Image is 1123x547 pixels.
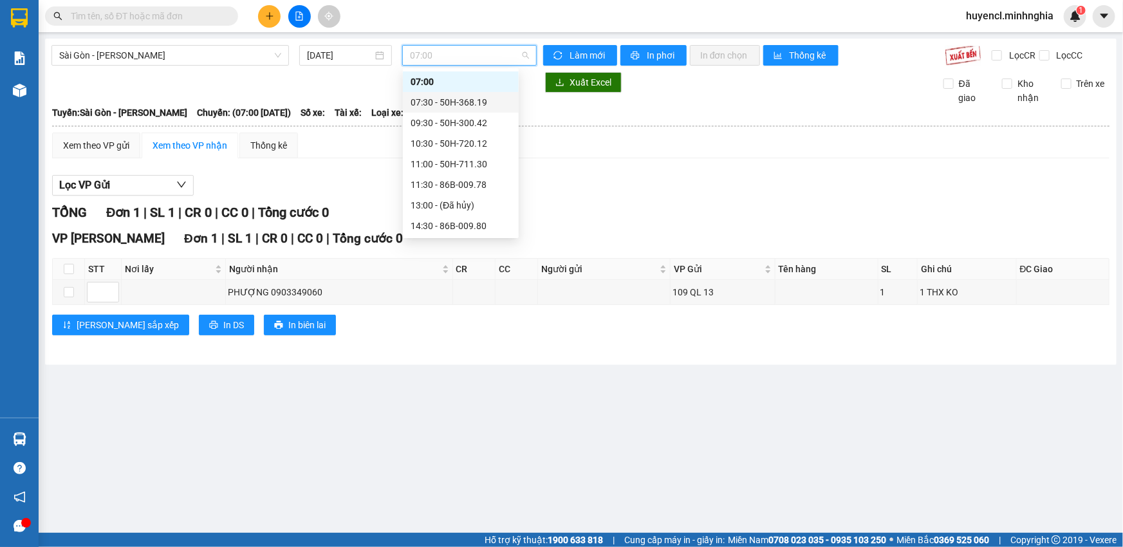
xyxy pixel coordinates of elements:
[674,262,761,276] span: VP Gửi
[215,205,218,220] span: |
[324,12,333,21] span: aim
[543,45,617,66] button: syncLàm mới
[775,259,878,280] th: Tên hàng
[553,51,564,61] span: sync
[197,106,291,120] span: Chuyến: (07:00 [DATE])
[1079,6,1083,15] span: 1
[999,533,1001,547] span: |
[631,51,642,61] span: printer
[1077,6,1086,15] sup: 1
[1004,48,1037,62] span: Lọc CR
[333,231,403,246] span: Tổng cước 0
[255,231,259,246] span: |
[307,48,373,62] input: 15/09/2025
[14,462,26,474] span: question-circle
[371,106,404,120] span: Loại xe:
[228,231,252,246] span: SL 1
[71,9,223,23] input: Tìm tên, số ĐT hoặc mã đơn
[52,175,194,196] button: Lọc VP Gửi
[326,231,329,246] span: |
[763,45,839,66] button: bar-chartThống kê
[223,318,244,332] span: In DS
[1099,10,1110,22] span: caret-down
[1070,10,1081,22] img: icon-new-feature
[335,106,362,120] span: Tài xế:
[176,180,187,190] span: down
[956,8,1064,24] span: huyencl.minhnghia
[496,259,538,280] th: CC
[570,75,611,89] span: Xuất Excel
[880,285,916,299] div: 1
[671,280,775,305] td: 109 QL 13
[774,51,784,61] span: bar-chart
[920,285,1014,299] div: 1 THX KO
[647,48,676,62] span: In phơi
[1093,5,1115,28] button: caret-down
[13,432,26,446] img: warehouse-icon
[229,262,439,276] span: Người nhận
[291,231,294,246] span: |
[77,318,179,332] span: [PERSON_NAME] sắp xếp
[264,315,336,335] button: printerIn biên lai
[673,285,772,299] div: 109 QL 13
[570,48,607,62] span: Làm mới
[52,205,87,220] span: TỔNG
[1052,535,1061,544] span: copyright
[153,138,227,153] div: Xem theo VP nhận
[318,5,340,28] button: aim
[453,259,496,280] th: CR
[545,72,622,93] button: downloadXuất Excel
[411,198,511,212] div: 13:00 - (Đã hủy)
[297,231,323,246] span: CC 0
[768,535,886,545] strong: 0708 023 035 - 0935 103 250
[274,320,283,331] span: printer
[258,205,329,220] span: Tổng cước 0
[624,533,725,547] span: Cung cấp máy in - giấy in:
[150,205,175,220] span: SL 1
[262,231,288,246] span: CR 0
[265,12,274,21] span: plus
[62,320,71,331] span: sort-ascending
[11,8,28,28] img: logo-vxr
[613,533,615,547] span: |
[209,320,218,331] span: printer
[59,46,281,65] span: Sài Gòn - Phan Rí
[411,219,511,233] div: 14:30 - 86B-009.80
[548,535,603,545] strong: 1900 633 818
[954,77,992,105] span: Đã giao
[411,116,511,130] div: 09:30 - 50H-300.42
[252,205,255,220] span: |
[301,106,325,120] span: Số xe:
[144,205,147,220] span: |
[52,315,189,335] button: sort-ascending[PERSON_NAME] sắp xếp
[411,75,511,89] div: 07:00
[411,95,511,109] div: 07:30 - 50H-368.19
[485,533,603,547] span: Hỗ trợ kỹ thuật:
[106,205,140,220] span: Đơn 1
[541,262,657,276] span: Người gửi
[555,78,564,88] span: download
[14,520,26,532] span: message
[85,259,122,280] th: STT
[1017,259,1109,280] th: ĐC Giao
[53,12,62,21] span: search
[52,231,165,246] span: VP [PERSON_NAME]
[184,231,218,246] span: Đơn 1
[59,177,110,193] span: Lọc VP Gửi
[221,231,225,246] span: |
[1012,77,1051,105] span: Kho nhận
[221,205,248,220] span: CC 0
[199,315,254,335] button: printerIn DS
[185,205,212,220] span: CR 0
[14,491,26,503] span: notification
[411,136,511,151] div: 10:30 - 50H-720.12
[1072,77,1110,91] span: Trên xe
[889,537,893,542] span: ⚪️
[945,45,981,66] img: 9k=
[410,46,529,65] span: 07:00
[918,259,1016,280] th: Ghi chú
[288,5,311,28] button: file-add
[125,262,212,276] span: Nơi lấy
[250,138,287,153] div: Thống kê
[620,45,687,66] button: printerIn phơi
